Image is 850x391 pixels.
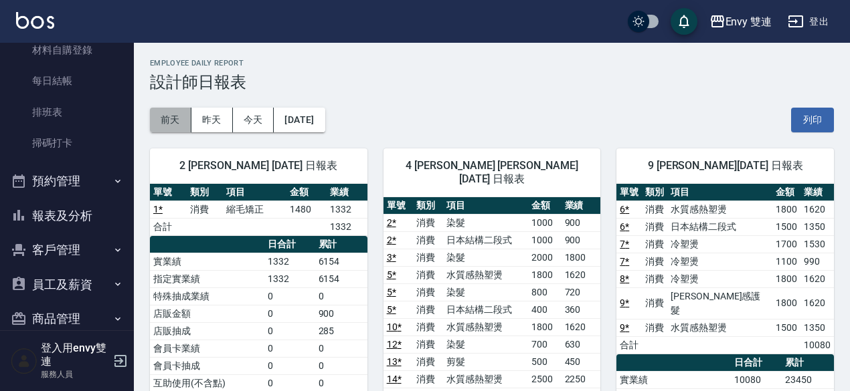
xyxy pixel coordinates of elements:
h2: Employee Daily Report [150,59,834,68]
td: 1100 [772,253,800,270]
td: 消費 [642,201,667,218]
td: 1332 [264,253,315,270]
td: 1800 [528,266,561,283]
th: 日合計 [731,354,781,372]
button: 客戶管理 [5,233,129,267]
td: 285 [315,322,367,340]
td: 消費 [642,253,667,270]
td: 冷塑燙 [667,270,772,287]
td: 0 [264,340,315,357]
td: 6154 [315,253,367,270]
td: 1530 [800,235,834,253]
td: 1480 [286,201,327,218]
td: 1332 [264,270,315,287]
th: 累計 [782,354,834,372]
th: 金額 [772,184,800,201]
th: 項目 [443,197,528,215]
td: 消費 [642,287,667,319]
span: 2 [PERSON_NAME] [DATE] 日報表 [166,159,351,172]
td: 360 [562,301,601,318]
td: 2500 [528,370,561,388]
td: 消費 [413,353,443,370]
td: 消費 [187,201,224,218]
img: Logo [16,12,54,29]
th: 業績 [800,184,834,201]
td: 1800 [772,201,800,218]
th: 類別 [413,197,443,215]
td: 染髮 [443,249,528,266]
td: 1700 [772,235,800,253]
td: 0 [315,357,367,374]
td: 1350 [800,319,834,336]
td: 染髮 [443,283,528,301]
td: 1332 [327,218,367,235]
th: 單號 [616,184,642,201]
td: 23450 [782,371,834,388]
td: 1620 [800,201,834,218]
th: 業績 [562,197,601,215]
a: 材料自購登錄 [5,35,129,66]
td: 縮毛矯正 [223,201,286,218]
td: 700 [528,336,561,353]
td: 0 [264,322,315,340]
img: Person [11,348,37,374]
td: 店販抽成 [150,322,264,340]
td: 0 [315,340,367,357]
td: 1620 [800,287,834,319]
td: 冷塑燙 [667,253,772,270]
button: 預約管理 [5,164,129,199]
button: 昨天 [191,108,233,132]
td: 日本結構二段式 [443,301,528,318]
td: 染髮 [443,336,528,353]
p: 服務人員 [41,368,109,380]
td: 指定實業績 [150,270,264,287]
button: save [671,8,697,35]
td: 消費 [413,266,443,283]
td: 消費 [413,283,443,301]
td: 900 [562,231,601,249]
td: 水質感熱塑燙 [667,201,772,218]
td: 合計 [616,336,642,354]
td: [PERSON_NAME]感護髮 [667,287,772,319]
div: Envy 雙連 [726,13,772,30]
td: 水質感熱塑燙 [443,370,528,388]
th: 業績 [327,184,367,201]
th: 單號 [150,184,187,201]
td: 消費 [642,218,667,235]
td: 消費 [642,235,667,253]
td: 2250 [562,370,601,388]
td: 水質感熱塑燙 [443,318,528,336]
td: 1500 [772,319,800,336]
button: 報表及分析 [5,199,129,233]
h5: 登入用envy雙連 [41,342,109,368]
td: 1620 [800,270,834,287]
td: 消費 [413,249,443,266]
table: a dense table [150,184,367,236]
td: 900 [562,214,601,231]
td: 會員卡抽成 [150,357,264,374]
a: 排班表 [5,97,129,128]
button: 列印 [791,108,834,132]
th: 類別 [187,184,224,201]
button: Envy 雙連 [704,8,778,35]
td: 1800 [562,249,601,266]
td: 合計 [150,218,187,235]
th: 金額 [286,184,327,201]
td: 會員卡業績 [150,340,264,357]
button: 商品管理 [5,301,129,336]
td: 900 [315,305,367,322]
td: 6154 [315,270,367,287]
td: 990 [800,253,834,270]
th: 金額 [528,197,561,215]
td: 800 [528,283,561,301]
th: 類別 [642,184,667,201]
td: 日本結構二段式 [443,231,528,249]
td: 特殊抽成業績 [150,287,264,305]
button: [DATE] [274,108,325,132]
td: 實業績 [150,253,264,270]
td: 1000 [528,231,561,249]
a: 每日結帳 [5,66,129,96]
td: 1620 [562,318,601,336]
td: 400 [528,301,561,318]
td: 720 [562,283,601,301]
